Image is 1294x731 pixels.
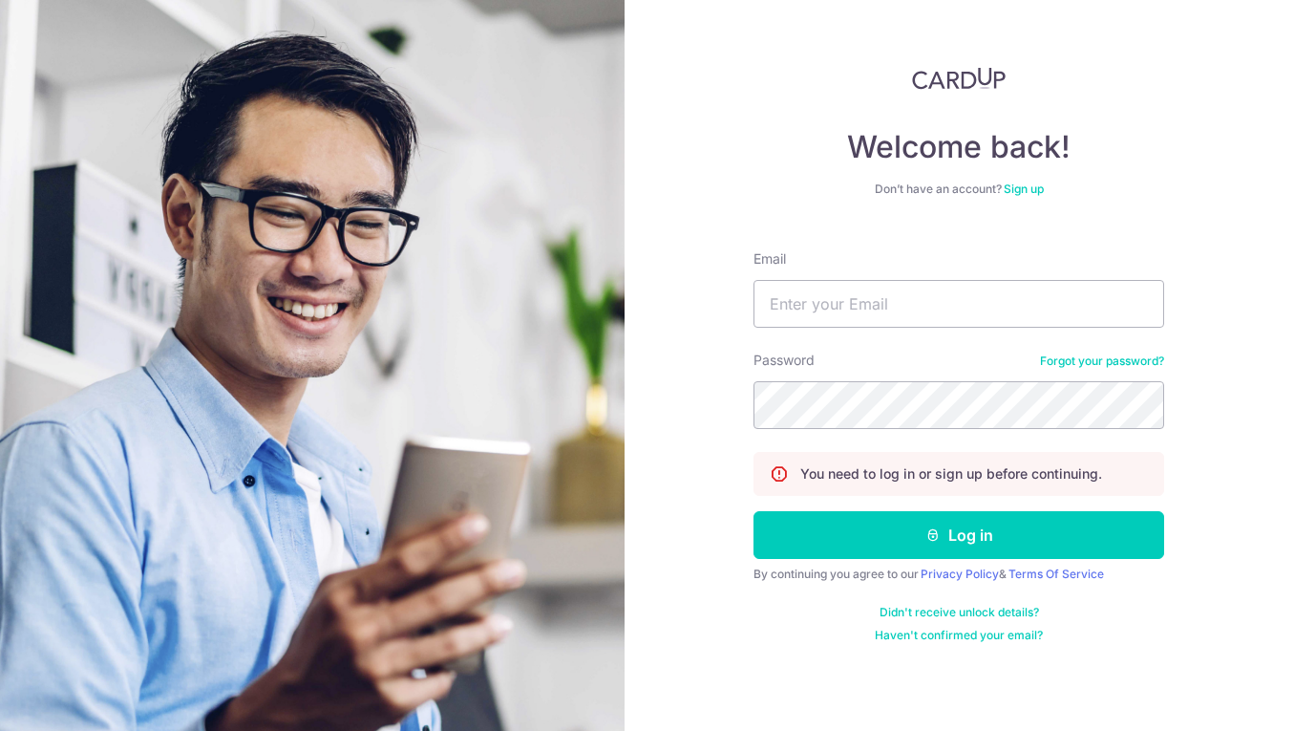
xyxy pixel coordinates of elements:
[753,249,786,269] label: Email
[753,351,815,370] label: Password
[800,464,1102,484] p: You need to log in or sign up before continuing.
[753,182,1164,197] div: Don’t have an account?
[753,280,1164,328] input: Enter your Email
[880,605,1039,620] a: Didn't receive unlock details?
[753,567,1164,582] div: By continuing you agree to our &
[753,511,1164,559] button: Log in
[921,567,999,581] a: Privacy Policy
[1008,567,1104,581] a: Terms Of Service
[753,128,1164,166] h4: Welcome back!
[1004,182,1044,196] a: Sign up
[912,67,1006,90] img: CardUp Logo
[875,628,1043,643] a: Haven't confirmed your email?
[1040,354,1164,369] a: Forgot your password?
